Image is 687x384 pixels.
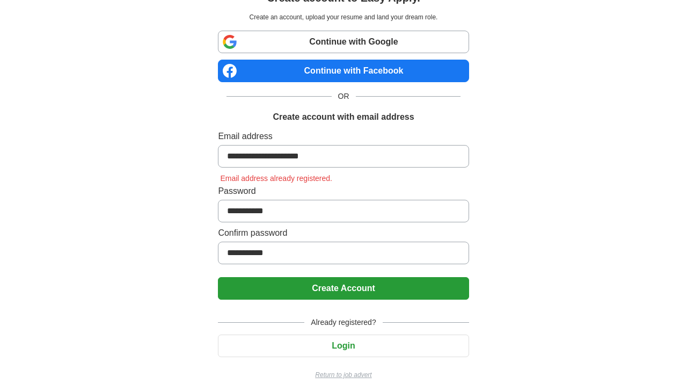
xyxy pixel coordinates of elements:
[218,31,469,53] a: Continue with Google
[218,341,469,350] a: Login
[218,335,469,357] button: Login
[304,317,382,328] span: Already registered?
[218,227,469,240] label: Confirm password
[218,185,469,198] label: Password
[332,91,356,102] span: OR
[218,277,469,300] button: Create Account
[220,12,466,22] p: Create an account, upload your resume and land your dream role.
[218,174,334,183] span: Email address already registered.
[218,370,469,380] a: Return to job advert
[218,130,469,143] label: Email address
[218,60,469,82] a: Continue with Facebook
[273,111,414,124] h1: Create account with email address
